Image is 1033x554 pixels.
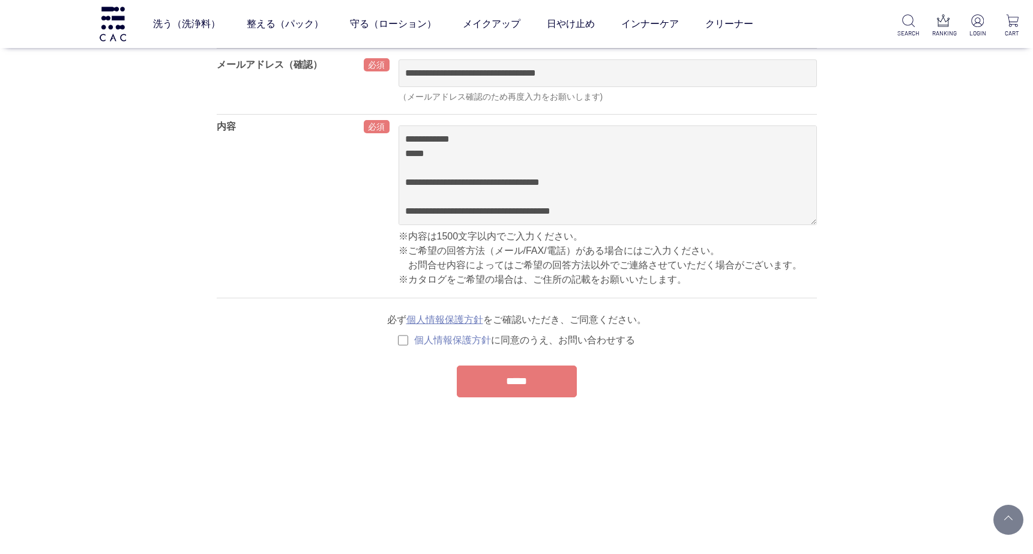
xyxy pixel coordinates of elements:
[932,14,954,38] a: RANKING
[1001,29,1023,38] p: CART
[414,335,491,345] a: 個人情報保護方針
[398,335,635,345] label: に同意のうえ、お問い合わせする
[398,335,408,346] input: 個人情報保護方針に同意のうえ、お問い合わせする
[399,244,817,258] p: ※ご希望の回答方法（メール/FAX/電話）がある場合にはご入力ください。
[399,272,817,287] p: ※カタログをご希望の場合は、ご住所の記載をお願いいたします。
[966,14,989,38] a: LOGIN
[406,315,483,325] a: 個人情報保護方針
[399,91,817,103] div: （メールアドレス確認のため再度入力をお願いします)
[547,7,595,41] a: 日やけ止め
[98,7,128,41] img: logo
[247,7,324,41] a: 整える（パック）
[1001,14,1023,38] a: CART
[932,29,954,38] p: RANKING
[399,229,817,244] p: ※内容は1500文字以内でご入力ください。
[217,121,236,131] label: 内容
[897,14,920,38] a: SEARCH
[217,59,322,70] label: メールアドレス（確認）
[153,7,220,41] a: 洗う（洗浄料）
[705,7,753,41] a: クリーナー
[621,7,679,41] a: インナーケア
[463,7,520,41] a: メイクアップ
[217,313,817,327] p: 必ず をご確認いただき、ご同意ください。
[350,7,436,41] a: 守る（ローション）
[966,29,989,38] p: LOGIN
[408,258,817,272] p: お問合せ内容によってはご希望の回答方法以外でご連絡させていただく場合がございます。
[897,29,920,38] p: SEARCH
